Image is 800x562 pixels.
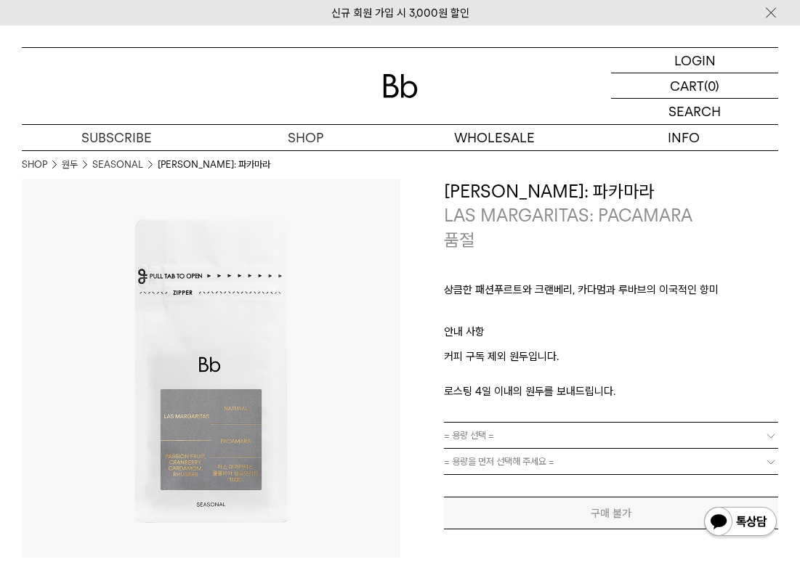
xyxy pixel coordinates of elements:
[703,505,778,540] img: 카카오톡 채널 1:1 채팅 버튼
[158,158,270,172] li: [PERSON_NAME]: 파카마라
[444,323,779,348] p: 안내 사항
[611,48,778,73] a: LOGIN
[444,281,779,306] p: 상큼한 패션푸르트와 크랜베리, 카다멈과 루바브의 이국적인 향미
[444,179,779,204] h3: [PERSON_NAME]: 파카마라
[400,125,589,150] p: WHOLESALE
[92,158,143,172] a: SEASONAL
[668,99,721,124] p: SEARCH
[22,125,211,150] a: SUBSCRIBE
[674,48,716,73] p: LOGIN
[444,497,779,529] button: 구매 불가
[444,203,779,228] p: LAS MARGARITAS: PACAMARA
[22,158,47,172] a: SHOP
[211,125,400,150] a: SHOP
[444,228,474,253] p: 품절
[444,423,494,448] span: = 용량 선택 =
[22,179,400,558] img: 라스 마가리타스: 파카마라
[589,125,778,150] p: INFO
[670,73,704,98] p: CART
[444,306,779,323] p: ㅤ
[331,7,469,20] a: 신규 회원 가입 시 3,000원 할인
[611,73,778,99] a: CART (0)
[383,74,418,98] img: 로고
[444,348,779,400] p: 커피 구독 제외 원두입니다. 로스팅 4일 이내의 원두를 보내드립니다.
[704,73,719,98] p: (0)
[444,449,554,474] span: = 용량을 먼저 선택해 주세요 =
[62,158,78,172] a: 원두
